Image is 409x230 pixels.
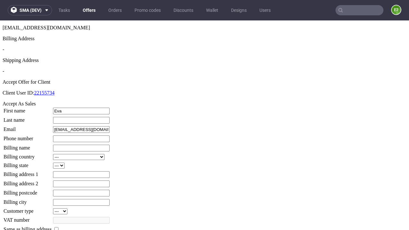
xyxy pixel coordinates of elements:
[3,115,52,122] td: Phone number
[34,70,55,75] a: 22155734
[3,205,52,212] td: Same as billing address
[19,8,42,12] span: sma (dev)
[3,169,52,176] td: Billing postcode
[3,196,52,203] td: VAT number
[3,26,4,32] span: -
[3,178,52,186] td: Billing city
[170,5,197,15] a: Discounts
[3,105,52,113] td: Email
[79,5,99,15] a: Offers
[3,70,406,75] p: Client User ID:
[3,59,406,65] div: Accept Offer for Client
[3,96,52,103] td: Last name
[3,142,52,149] td: Billing state
[3,80,406,86] div: Accept As Sales
[3,37,406,43] div: Shipping Address
[202,5,222,15] a: Wallet
[8,5,52,15] button: sma (dev)
[3,160,52,167] td: Billing address 2
[3,124,52,131] td: Billing name
[55,5,74,15] a: Tasks
[3,15,406,21] div: Billing Address
[256,5,274,15] a: Users
[3,87,52,94] td: First name
[227,5,251,15] a: Designs
[392,5,401,14] figcaption: e2
[3,150,52,158] td: Billing address 1
[3,48,4,53] span: -
[131,5,165,15] a: Promo codes
[3,4,90,10] span: [EMAIL_ADDRESS][DOMAIN_NAME]
[3,188,52,194] td: Customer type
[3,133,52,140] td: Billing country
[104,5,126,15] a: Orders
